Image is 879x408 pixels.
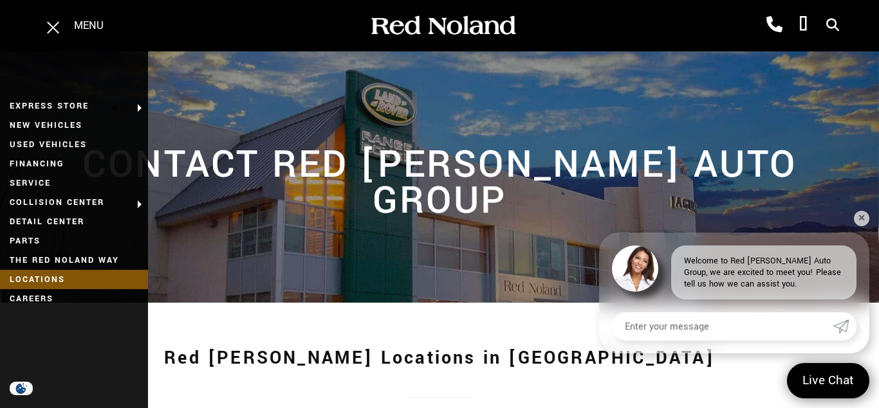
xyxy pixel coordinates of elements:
img: Agent profile photo [612,245,658,292]
input: Enter your message [612,312,833,341]
h2: Contact Red [PERSON_NAME] Auto Group [53,134,825,219]
span: Live Chat [796,372,860,389]
h1: Red [PERSON_NAME] Locations in [GEOGRAPHIC_DATA] [62,333,818,384]
img: Red Noland Auto Group [369,15,517,37]
a: Live Chat [787,363,869,398]
img: Opt-Out Icon [6,382,36,395]
section: Click to Open Cookie Consent Modal [6,382,36,395]
a: Submit [833,312,856,341]
div: Welcome to Red [PERSON_NAME] Auto Group, we are excited to meet you! Please tell us how we can as... [671,245,856,299]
